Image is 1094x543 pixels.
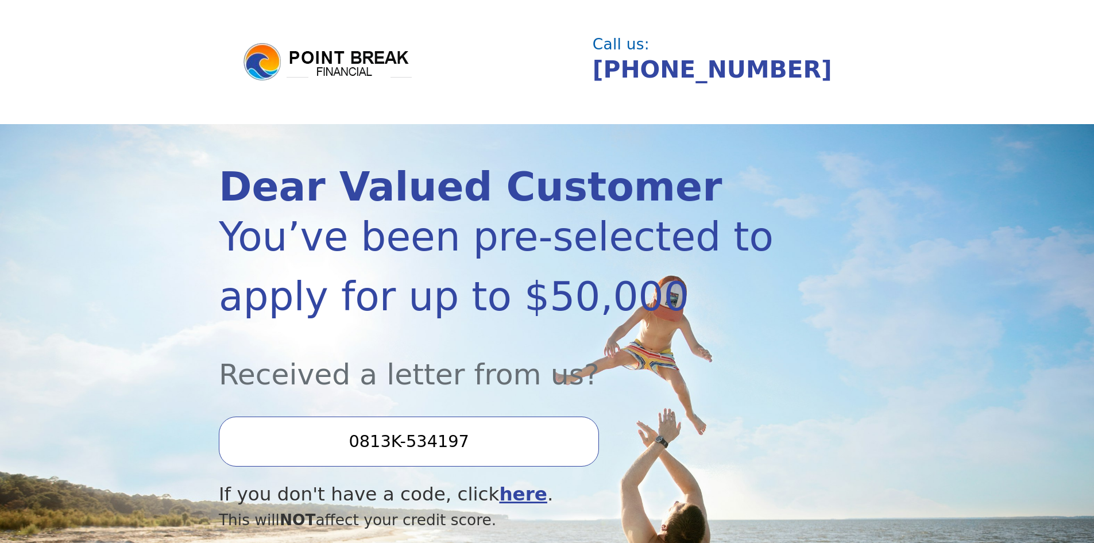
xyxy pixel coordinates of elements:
[219,417,599,466] input: Enter your Offer Code:
[242,41,414,83] img: logo.png
[219,207,777,326] div: You’ve been pre-selected to apply for up to $50,000
[499,483,547,505] a: here
[593,37,866,52] div: Call us:
[219,509,777,532] div: This will affect your credit score.
[593,56,832,83] a: [PHONE_NUMBER]
[219,480,777,509] div: If you don't have a code, click .
[219,167,777,207] div: Dear Valued Customer
[280,511,316,529] span: NOT
[219,326,777,396] div: Received a letter from us?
